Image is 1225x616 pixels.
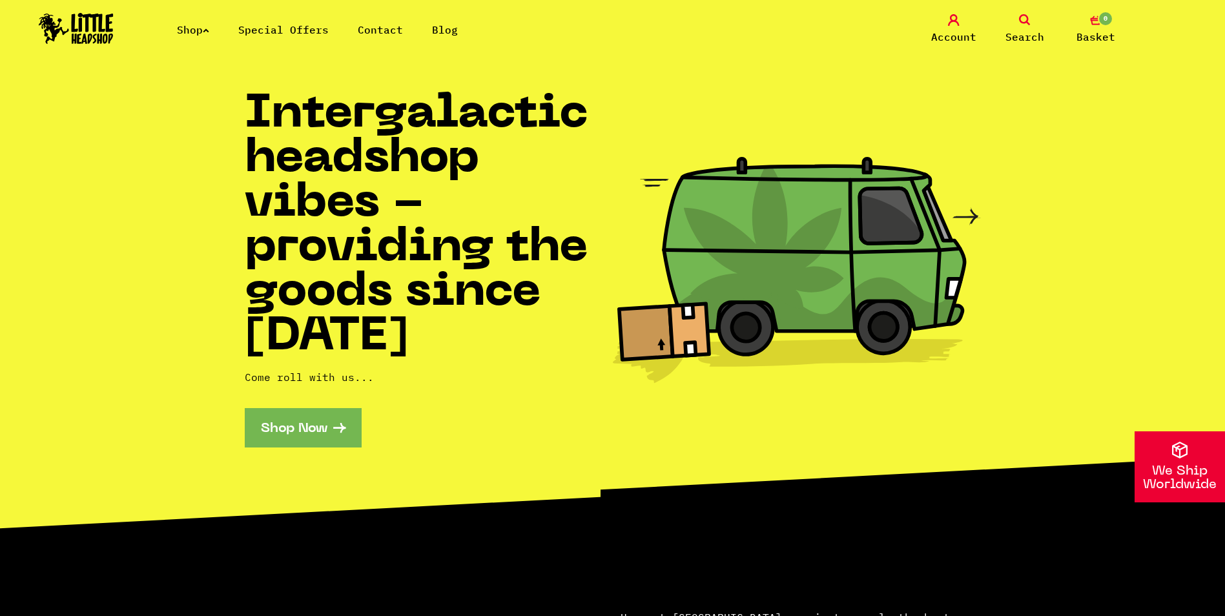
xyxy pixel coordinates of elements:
[1005,29,1044,45] span: Search
[1076,29,1115,45] span: Basket
[245,369,613,385] p: Come roll with us...
[245,93,613,360] h1: Intergalactic headshop vibes - providing the goods since [DATE]
[177,23,209,36] a: Shop
[1064,14,1128,45] a: 0 Basket
[245,408,362,447] a: Shop Now
[432,23,458,36] a: Blog
[358,23,403,36] a: Contact
[238,23,329,36] a: Special Offers
[993,14,1057,45] a: Search
[39,13,114,44] img: Little Head Shop Logo
[931,29,976,45] span: Account
[1135,465,1225,492] p: We Ship Worldwide
[1098,11,1113,26] span: 0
